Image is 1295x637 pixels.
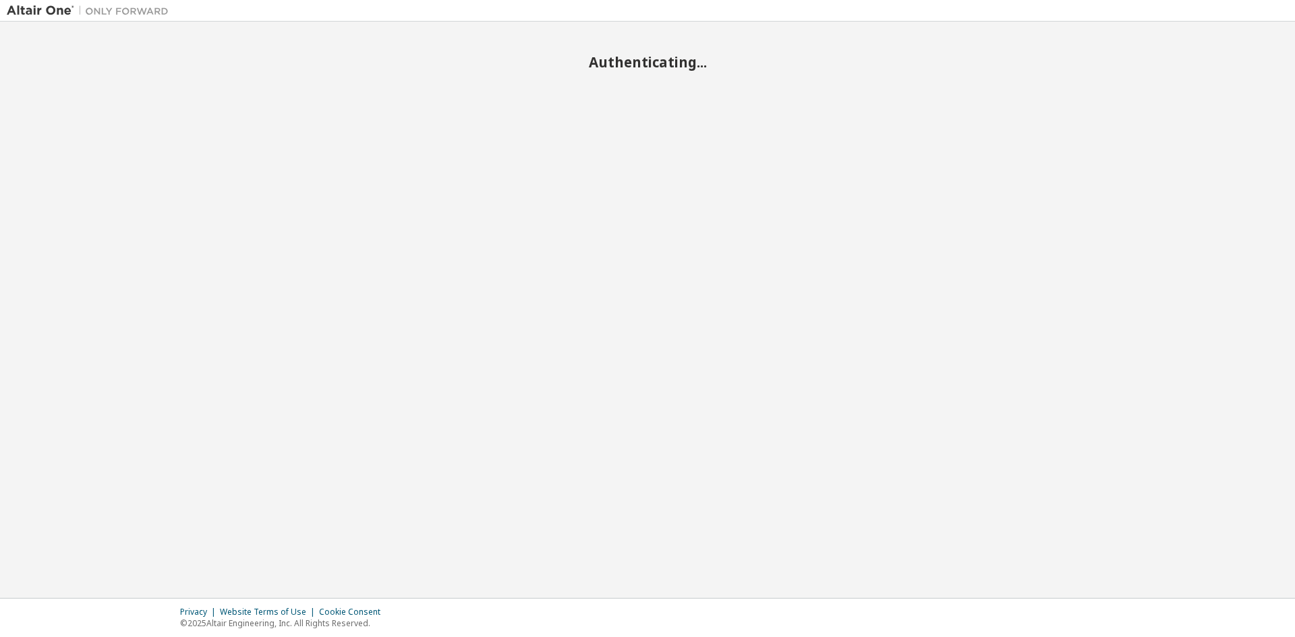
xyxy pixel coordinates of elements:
[180,607,220,617] div: Privacy
[7,4,175,18] img: Altair One
[319,607,388,617] div: Cookie Consent
[180,617,388,629] p: © 2025 Altair Engineering, Inc. All Rights Reserved.
[7,53,1288,71] h2: Authenticating...
[220,607,319,617] div: Website Terms of Use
